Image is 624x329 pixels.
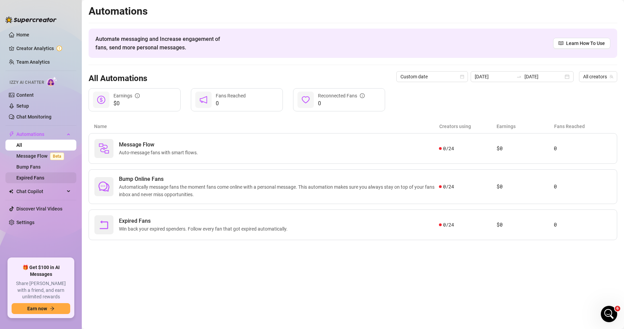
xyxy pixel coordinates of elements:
[14,60,123,72] p: How can we help?
[119,141,201,149] span: Message Flow
[554,221,611,229] article: 0
[14,125,122,132] div: Schedule a FREE consulting call:
[439,123,497,130] article: Creators using
[7,80,130,116] div: Recent messageProfile image for Ellaalright thanks![PERSON_NAME]•2h ago
[50,153,64,160] span: Beta
[16,142,22,148] a: All
[12,280,70,300] span: Share [PERSON_NAME] with a friend, and earn unlimited rewards
[119,175,439,183] span: Bump Online Fans
[86,11,100,25] img: Profile image for Ella
[14,96,28,110] img: Profile image for Ella
[7,90,129,115] div: Profile image for Ellaalright thanks![PERSON_NAME]•2h ago
[119,183,439,198] span: Automatically message fans the moment fans come online with a personal message. This automation m...
[12,303,70,314] button: Earn nowarrow-right
[16,175,44,181] a: Expired Fans
[16,186,65,197] span: Chat Copilot
[553,38,610,49] a: Learn How To Use
[7,157,129,205] img: Izzy just got smarter and safer ✨
[117,11,130,23] div: Close
[95,35,227,52] span: Automate messaging and Increase engagement of fans, send more personal messages.
[554,144,611,153] article: 0
[497,183,554,191] article: $0
[89,73,147,84] h3: All Automations
[89,5,617,18] h2: Automations
[68,213,102,240] button: Help
[318,99,365,108] span: 0
[16,32,29,37] a: Home
[135,93,140,98] span: info-circle
[14,48,123,60] p: Hi [PERSON_NAME]
[113,92,140,99] div: Earnings
[601,306,617,322] iframe: Intercom live chat
[14,210,35,218] div: Update
[119,217,290,225] span: Expired Fans
[50,306,55,311] span: arrow-right
[216,99,246,108] span: 0
[516,74,522,79] span: to
[16,164,41,170] a: Bump Fans
[16,220,34,225] a: Settings
[80,230,91,234] span: Help
[119,149,201,156] span: Auto-message fans with smart flows.
[497,144,554,153] article: $0
[7,157,130,244] div: Izzy just got smarter and safer ✨UpdateImprovement
[16,92,34,98] a: Content
[99,11,112,25] img: Profile image for Giselle
[16,43,71,54] a: Creator Analytics exclamation-circle
[34,213,68,240] button: Messages
[566,40,605,47] span: Learn How To Use
[38,210,74,218] div: Improvement
[9,230,25,234] span: Home
[16,129,65,140] span: Automations
[16,206,62,211] a: Discover Viral Videos
[516,74,522,79] span: swap-right
[497,123,554,130] article: Earnings
[400,72,464,82] span: Custom date
[216,93,246,98] span: Fans Reached
[71,103,91,110] div: • 2h ago
[9,189,13,194] img: Chat Copilot
[9,131,14,137] span: thunderbolt
[12,264,70,278] span: 🎁 Get $100 in AI Messages
[16,114,51,120] a: Chat Monitoring
[47,77,57,87] img: AI Chatter
[360,93,365,98] span: info-circle
[302,96,310,104] span: heart
[14,135,122,148] button: Find a time
[10,79,44,86] span: Izzy AI Chatter
[98,143,109,154] img: svg%3e
[554,183,611,191] article: 0
[524,73,563,80] input: End date
[94,123,439,130] article: Name
[460,75,464,79] span: calendar
[318,92,365,99] div: Reconnected Fans
[119,225,290,233] span: Win back your expired spenders. Follow every fan that got expired automatically.
[443,221,454,229] span: 0 / 24
[16,153,67,159] a: Message FlowBeta
[27,306,47,311] span: Earn now
[615,306,620,311] span: 6
[554,123,612,130] article: Fans Reached
[475,73,514,80] input: Start date
[30,96,65,102] span: alright thanks!
[14,14,59,23] img: logo
[98,181,109,192] span: comment
[73,11,87,25] img: Profile image for Yoni
[113,230,126,234] span: News
[443,145,454,152] span: 0 / 24
[199,96,208,104] span: notification
[30,103,70,110] div: [PERSON_NAME]
[98,219,109,230] span: rollback
[559,41,563,46] span: read
[16,59,50,65] a: Team Analytics
[583,72,613,82] span: All creators
[16,103,29,109] a: Setup
[497,221,554,229] article: $0
[97,96,105,104] span: dollar
[102,213,136,240] button: News
[113,99,140,108] span: $0
[5,16,57,23] img: logo-BBDzfeDw.svg
[443,183,454,190] span: 0 / 24
[40,230,63,234] span: Messages
[609,75,613,79] span: team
